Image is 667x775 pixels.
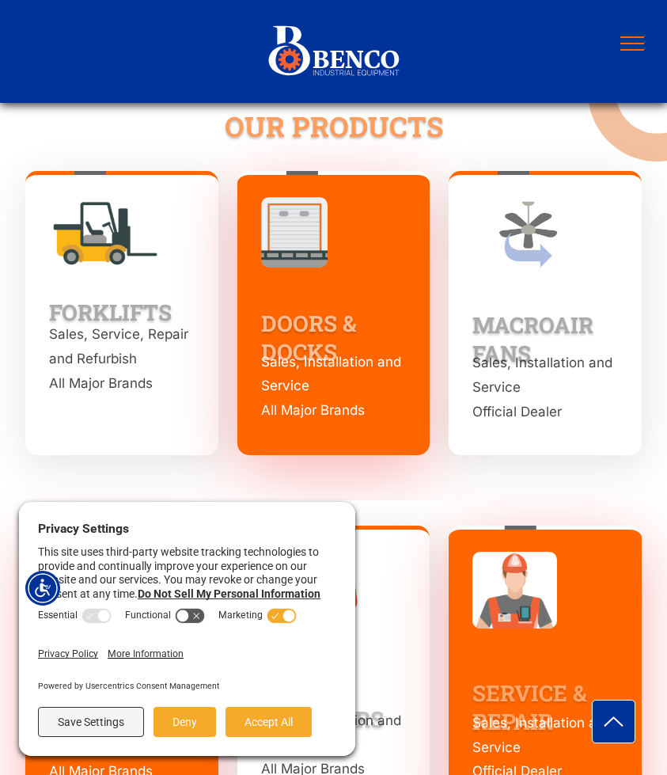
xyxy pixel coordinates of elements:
[472,311,593,369] a: MACROAIR FANS
[261,354,401,418] span: Sales, Installation and Service All Major Brands
[49,298,172,327] a: FORKLIFTS
[472,355,612,419] span: Sales, Installation and Service Official Dealer
[472,197,584,269] img: bencoindustrial
[261,309,356,367] a: DOORS & DOCKS
[225,108,443,144] span: OUR PRODUCTS
[612,23,653,64] button: menu
[49,197,161,269] img: bencoindustrial
[472,679,586,737] a: SERVICE & REPAIR
[49,326,188,390] span: Sales, Service, Repair and Refurbish All Major Brands
[472,552,557,629] img: bencoindustrial
[261,197,328,268] img: bencoindustrial
[25,571,60,606] div: Accessibility Menu
[267,20,401,84] img: Benco+Industrial_Horizontal+Logo_Reverse.svg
